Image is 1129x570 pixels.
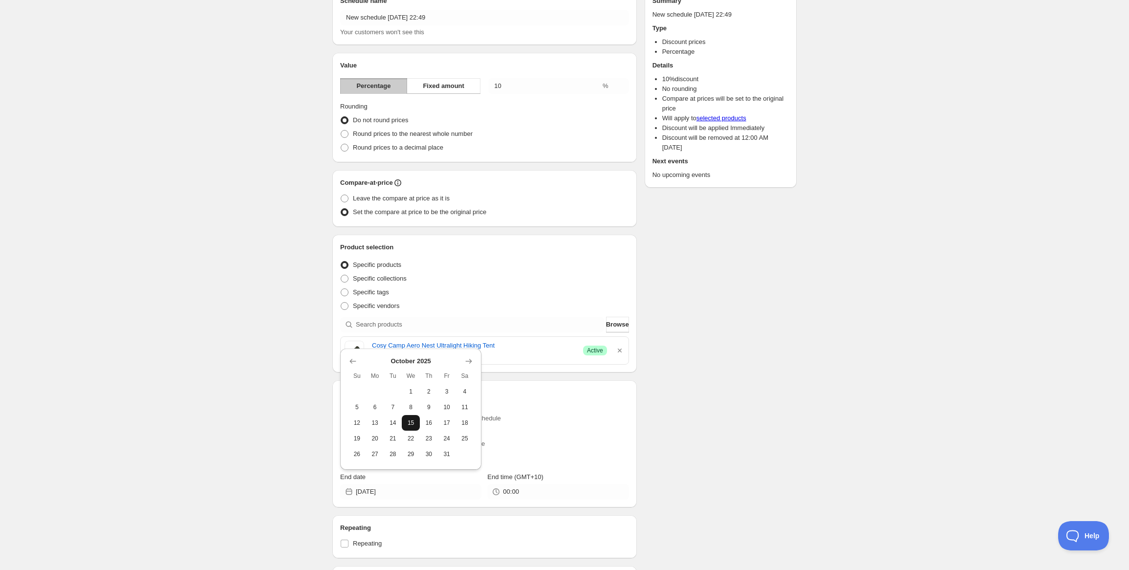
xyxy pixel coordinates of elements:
th: Monday [366,368,384,384]
span: 2 [424,388,434,395]
th: Friday [438,368,456,384]
button: Friday October 17 2025 [438,415,456,431]
span: Leave the compare at price as it is [353,195,450,202]
span: 13 [370,419,380,427]
th: Sunday [348,368,366,384]
h2: Product selection [340,242,629,252]
span: 20 [370,435,380,442]
span: Browse [606,320,629,329]
h2: Next events [652,156,789,166]
span: Set the compare at price to be the original price [353,208,486,216]
button: Monday October 27 2025 [366,446,384,462]
span: 16 [424,419,434,427]
p: No upcoming events [652,170,789,180]
button: Thursday October 16 2025 [420,415,438,431]
span: 9 [424,403,434,411]
span: 27 [370,450,380,458]
span: 15 [406,419,416,427]
span: End date [340,473,366,481]
span: 12 [352,419,362,427]
iframe: Toggle Customer Support [1058,521,1109,550]
span: 8 [406,403,416,411]
li: Discount will be applied Immediately [662,123,789,133]
button: Fixed amount [407,78,480,94]
button: Monday October 20 2025 [366,431,384,446]
span: 29 [406,450,416,458]
span: Th [424,372,434,380]
li: Discount will be removed at 12:00 AM [DATE] [662,133,789,153]
button: Tuesday October 14 2025 [384,415,402,431]
th: Thursday [420,368,438,384]
p: New schedule [DATE] 22:49 [652,10,789,20]
span: 25 [460,435,470,442]
button: Tuesday October 7 2025 [384,399,402,415]
span: Specific tags [353,288,389,296]
button: Monday October 13 2025 [366,415,384,431]
button: Friday October 24 2025 [438,431,456,446]
button: Wednesday October 8 2025 [402,399,420,415]
span: Rounding [340,103,368,110]
span: 3 [442,388,452,395]
button: Sunday October 26 2025 [348,446,366,462]
span: 10 [442,403,452,411]
h2: Active dates [340,388,629,398]
li: Discount prices [662,37,789,47]
button: Saturday October 11 2025 [456,399,474,415]
span: Mo [370,372,380,380]
button: Thursday October 9 2025 [420,399,438,415]
span: 7 [388,403,398,411]
h2: Repeating [340,523,629,533]
h2: Type [652,23,789,33]
button: Sunday October 5 2025 [348,399,366,415]
button: Friday October 3 2025 [438,384,456,399]
button: Thursday October 2 2025 [420,384,438,399]
a: Cosy Camp Aero Nest Ultralight Hiking Tent [372,341,575,351]
span: Specific collections [353,275,407,282]
button: Wednesday October 29 2025 [402,446,420,462]
button: Wednesday October 22 2025 [402,431,420,446]
button: Thursday October 23 2025 [420,431,438,446]
button: Monday October 6 2025 [366,399,384,415]
th: Saturday [456,368,474,384]
button: Friday October 10 2025 [438,399,456,415]
button: Wednesday October 15 2025 [402,415,420,431]
span: 17 [442,419,452,427]
input: Search products [356,317,604,332]
button: Browse [606,317,629,332]
span: Tu [388,372,398,380]
button: Sunday October 19 2025 [348,431,366,446]
span: 4 [460,388,470,395]
button: Show next month, November 2025 [462,354,476,368]
span: Repeating [353,540,382,547]
span: 28 [388,450,398,458]
span: 22 [406,435,416,442]
li: Will apply to [662,113,789,123]
span: Fr [442,372,452,380]
li: No rounding [662,84,789,94]
button: Percentage [340,78,407,94]
span: 11 [460,403,470,411]
span: Active [587,347,603,354]
span: 24 [442,435,452,442]
h2: Value [340,61,629,70]
h2: Compare-at-price [340,178,393,188]
span: Do not round prices [353,116,408,124]
span: Percentage [356,81,391,91]
button: Tuesday October 21 2025 [384,431,402,446]
span: Round prices to the nearest whole number [353,130,473,137]
h2: Details [652,61,789,70]
span: 6 [370,403,380,411]
span: 1 [406,388,416,395]
li: 10 % discount [662,74,789,84]
span: Specific products [353,261,401,268]
a: selected products [696,114,746,122]
span: Su [352,372,362,380]
span: 30 [424,450,434,458]
button: Sunday October 12 2025 [348,415,366,431]
span: End time (GMT+10) [487,473,543,481]
button: Tuesday October 28 2025 [384,446,402,462]
li: Percentage [662,47,789,57]
span: Round prices to a decimal place [353,144,443,151]
span: 19 [352,435,362,442]
span: We [406,372,416,380]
